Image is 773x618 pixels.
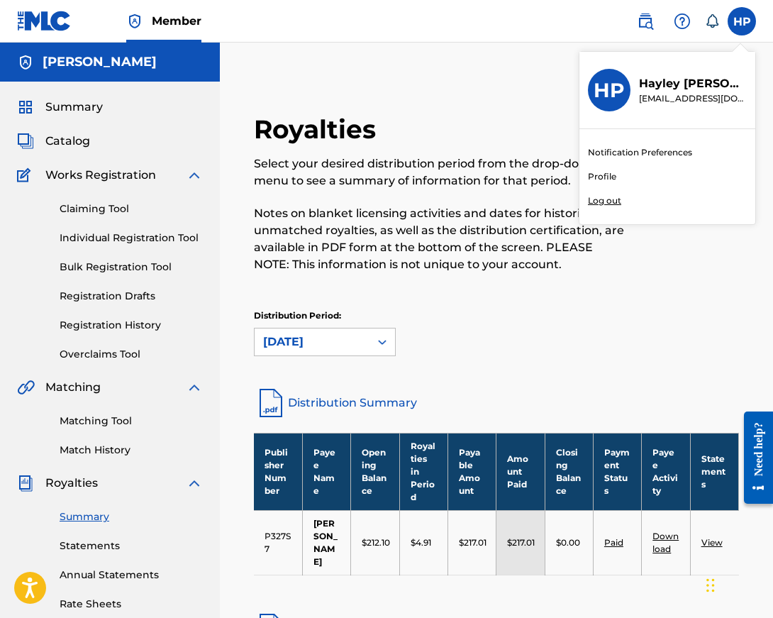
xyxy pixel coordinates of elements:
p: $217.01 [507,536,535,549]
th: Payment Status [593,433,641,510]
a: View [701,537,723,548]
div: User Menu [728,7,756,35]
img: Catalog [17,133,34,150]
a: Distribution Summary [254,386,739,420]
img: Works Registration [17,167,35,184]
img: Matching [17,379,35,396]
p: $0.00 [556,536,580,549]
img: help [674,13,691,30]
a: Matching Tool [60,414,203,429]
p: $217.01 [459,536,486,549]
span: Royalties [45,475,98,492]
p: Select your desired distribution period from the drop-down menu to see a summary of information f... [254,155,628,189]
a: Rate Sheets [60,597,203,612]
a: Claiming Tool [60,202,203,216]
iframe: Chat Widget [702,550,773,618]
a: Registration History [60,318,203,333]
a: Download [652,531,679,554]
p: Log out [588,194,621,207]
p: Notes on blanket licensing activities and dates for historical unmatched royalties, as well as th... [254,205,628,273]
a: Public Search [631,7,660,35]
th: Payee Activity [642,433,690,510]
a: Bulk Registration Tool [60,260,203,275]
h2: Royalties [254,114,383,145]
img: search [637,13,654,30]
a: Statements [60,539,203,553]
a: Paid [604,537,623,548]
th: Closing Balance [545,433,593,510]
span: Matching [45,379,101,396]
img: Summary [17,99,34,116]
span: Summary [45,99,103,116]
div: Help [668,7,696,35]
th: Royalties in Period [399,433,447,510]
img: expand [186,379,203,396]
p: $212.10 [362,536,390,549]
p: hayleypaynemusic@gmail.com [639,92,747,105]
a: CatalogCatalog [17,133,90,150]
img: expand [186,167,203,184]
span: Member [152,13,201,29]
p: Hayley Payne [639,75,747,92]
span: Works Registration [45,167,156,184]
th: Publisher Number [254,433,302,510]
img: Royalties [17,475,34,492]
th: Payable Amount [447,433,496,510]
a: Summary [60,509,203,524]
div: Notifications [705,14,719,28]
span: Catalog [45,133,90,150]
th: Opening Balance [351,433,399,510]
h3: HP [594,78,625,103]
img: Top Rightsholder [126,13,143,30]
div: Drag [706,564,715,607]
img: Accounts [17,54,34,71]
h5: Hayley Payne [43,54,157,70]
th: Statements [690,433,738,510]
a: SummarySummary [17,99,103,116]
img: expand [186,475,203,492]
th: Payee Name [302,433,350,510]
iframe: Resource Center [733,397,773,518]
a: Notification Preferences [588,146,692,159]
td: [PERSON_NAME] [302,510,350,575]
img: distribution-summary-pdf [254,386,288,420]
div: [DATE] [263,333,361,351]
img: MLC Logo [17,11,72,31]
a: Match History [60,443,203,458]
th: Amount Paid [496,433,545,510]
p: Distribution Period: [254,309,396,322]
p: $4.91 [411,536,431,549]
a: Registration Drafts [60,289,203,304]
a: Individual Registration Tool [60,231,203,245]
td: P327S7 [254,510,302,575]
a: Profile [588,170,616,183]
a: Overclaims Tool [60,347,203,362]
a: Annual Statements [60,568,203,583]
